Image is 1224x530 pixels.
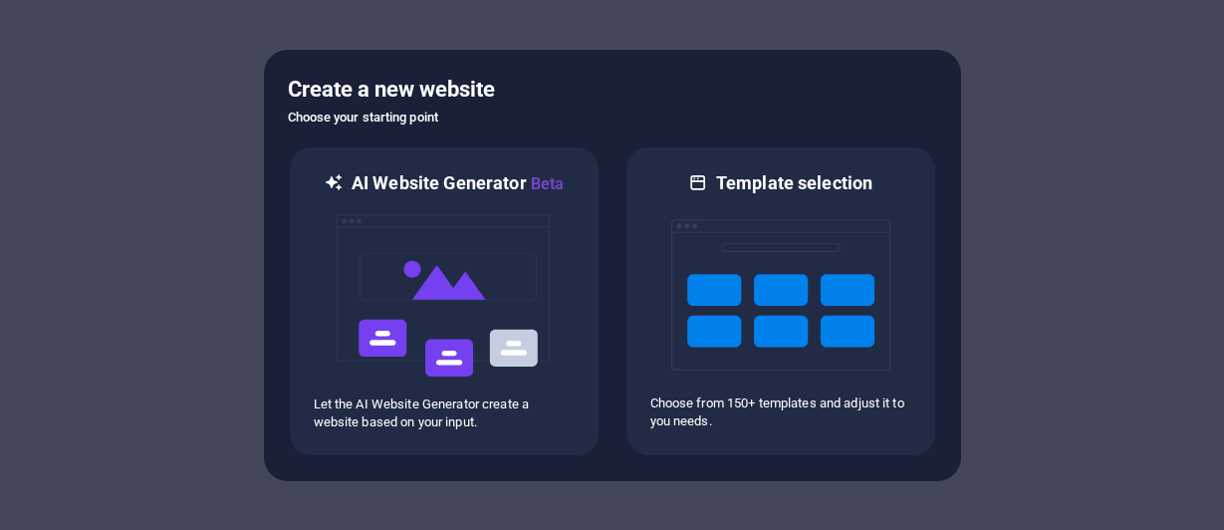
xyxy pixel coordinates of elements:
p: Choose from 150+ templates and adjust it to you needs. [650,395,911,430]
div: AI Website GeneratorBetaaiLet the AI Website Generator create a website based on your input. [288,145,601,457]
span: Beta [527,174,565,193]
h6: Choose your starting point [288,106,937,130]
p: Let the AI Website Generator create a website based on your input. [314,396,575,431]
div: Template selectionChoose from 150+ templates and adjust it to you needs. [624,145,937,457]
h6: AI Website Generator [352,171,564,196]
img: ai [335,196,554,396]
h6: Template selection [716,171,872,195]
h5: Create a new website [288,74,937,106]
